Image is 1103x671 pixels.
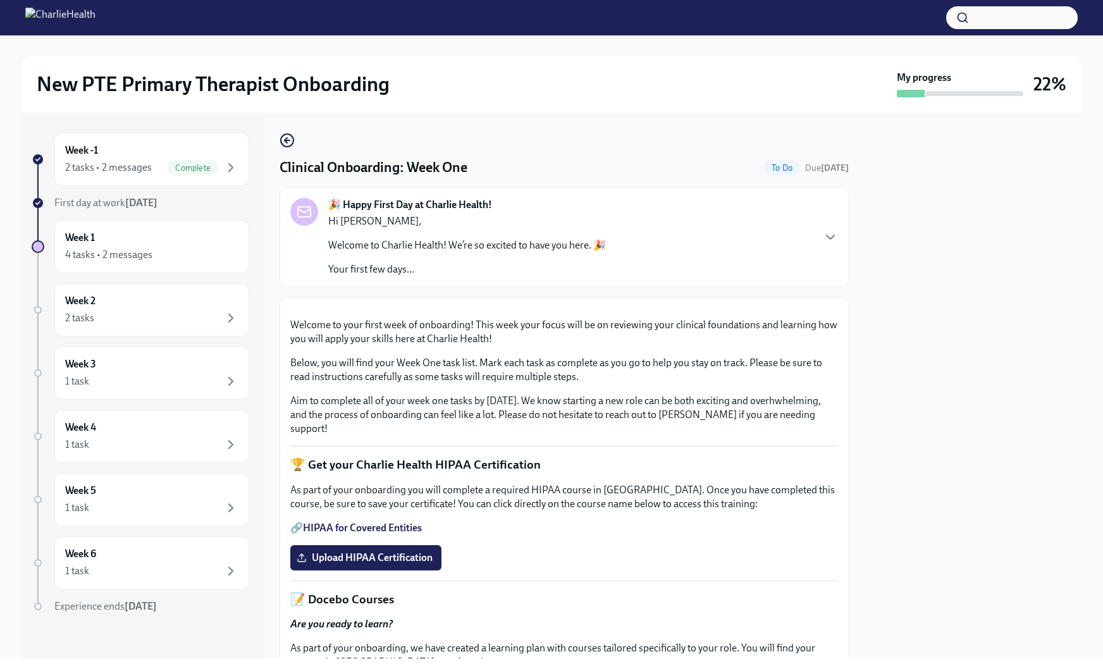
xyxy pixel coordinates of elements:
[805,163,849,173] span: Due
[897,71,951,85] strong: My progress
[290,457,838,473] p: 🏆 Get your Charlie Health HIPAA Certification
[290,618,393,630] strong: Are you ready to learn?
[290,591,838,608] p: 📝 Docebo Courses
[65,438,89,452] div: 1 task
[32,283,249,336] a: Week 22 tasks
[65,484,96,498] h6: Week 5
[65,248,152,262] div: 4 tasks • 2 messages
[821,163,849,173] strong: [DATE]
[125,197,157,209] strong: [DATE]
[65,161,152,175] div: 2 tasks • 2 messages
[328,214,606,228] p: Hi [PERSON_NAME],
[280,158,467,177] h4: Clinical Onboarding: Week One
[1033,73,1066,95] h3: 22%
[32,347,249,400] a: Week 31 task
[54,197,157,209] span: First day at work
[32,196,249,210] a: First day at work[DATE]
[32,536,249,589] a: Week 61 task
[290,318,838,346] p: Welcome to your first week of onboarding! This week your focus will be on reviewing your clinical...
[328,198,492,212] strong: 🎉 Happy First Day at Charlie Health!
[299,551,433,564] span: Upload HIPAA Certification
[54,600,157,612] span: Experience ends
[290,394,838,436] p: Aim to complete all of your week one tasks by [DATE]. We know starting a new role can be both exc...
[303,522,422,534] a: HIPAA for Covered Entities
[65,144,98,157] h6: Week -1
[168,163,218,173] span: Complete
[32,410,249,463] a: Week 41 task
[328,238,606,252] p: Welcome to Charlie Health! We’re so excited to have you here. 🎉
[65,357,96,371] h6: Week 3
[65,374,89,388] div: 1 task
[65,231,95,245] h6: Week 1
[805,162,849,174] span: October 4th, 2025 10:00
[32,133,249,186] a: Week -12 tasks • 2 messagesComplete
[32,473,249,526] a: Week 51 task
[65,564,89,578] div: 1 task
[65,311,94,325] div: 2 tasks
[290,545,441,570] label: Upload HIPAA Certification
[290,356,838,384] p: Below, you will find your Week One task list. Mark each task as complete as you go to help you st...
[65,421,96,434] h6: Week 4
[25,8,96,28] img: CharlieHealth
[764,163,800,173] span: To Do
[65,547,96,561] h6: Week 6
[290,483,838,511] p: As part of your onboarding you will complete a required HIPAA course in [GEOGRAPHIC_DATA]. Once y...
[328,262,606,276] p: Your first few days...
[290,641,838,669] p: As part of your onboarding, we have created a learning plan with courses tailored specifically to...
[125,600,157,612] strong: [DATE]
[37,71,390,97] h2: New PTE Primary Therapist Onboarding
[32,220,249,273] a: Week 14 tasks • 2 messages
[65,501,89,515] div: 1 task
[65,294,96,308] h6: Week 2
[290,521,838,535] p: 🔗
